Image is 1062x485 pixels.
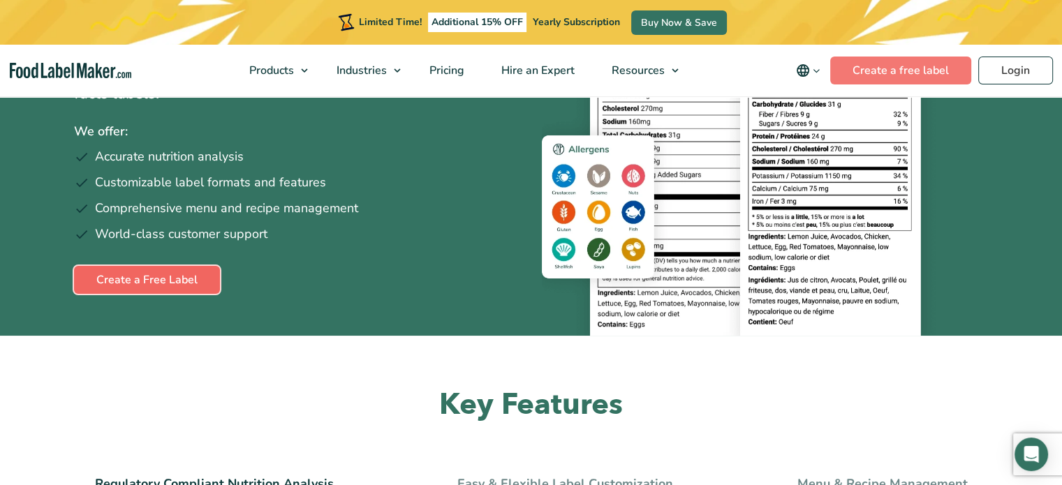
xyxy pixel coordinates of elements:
a: Hire an Expert [483,45,590,96]
h2: Key Features [74,386,989,424]
a: Login [978,57,1053,84]
a: Products [231,45,315,96]
span: Hire an Expert [497,63,576,78]
span: Accurate nutrition analysis [95,147,244,166]
a: Resources [593,45,686,96]
span: Industries [332,63,388,78]
a: Create a Free Label [74,266,220,294]
a: Industries [318,45,408,96]
span: Comprehensive menu and recipe management [95,199,358,218]
span: Customizable label formats and features [95,173,326,192]
span: Additional 15% OFF [428,13,526,32]
a: Buy Now & Save [631,10,727,35]
span: Yearly Subscription [533,15,620,29]
span: Resources [607,63,666,78]
div: Open Intercom Messenger [1015,438,1048,471]
a: Create a free label [830,57,971,84]
p: We offer: [74,121,521,142]
a: Pricing [411,45,480,96]
span: World-class customer support [95,225,267,244]
span: Pricing [425,63,466,78]
span: Limited Time! [359,15,422,29]
span: Products [245,63,295,78]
